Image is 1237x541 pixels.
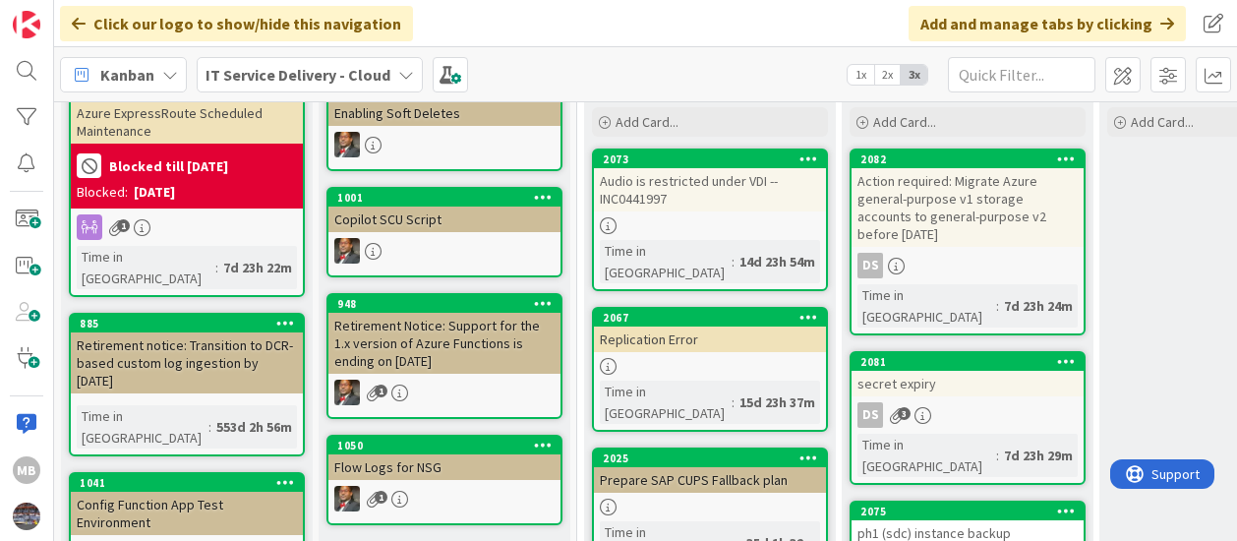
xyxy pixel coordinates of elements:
[948,57,1095,92] input: Quick Filter...
[616,113,678,131] span: Add Card...
[874,65,901,85] span: 2x
[328,486,560,511] div: DP
[594,467,826,493] div: Prepare SAP CUPS Fallback plan
[999,295,1078,317] div: 7d 23h 24m
[71,315,303,332] div: 885
[860,355,1084,369] div: 2081
[732,391,735,413] span: :
[117,219,130,232] span: 1
[909,6,1186,41] div: Add and manage tabs by clicking
[328,295,560,374] div: 948Retirement Notice: Support for the 1.x version of Azure Functions is ending on [DATE]
[328,454,560,480] div: Flow Logs for NSG
[334,238,360,264] img: DP
[77,246,215,289] div: Time in [GEOGRAPHIC_DATA]
[328,238,560,264] div: DP
[603,152,826,166] div: 2073
[328,189,560,207] div: 1001
[594,309,826,327] div: 2067
[41,3,89,27] span: Support
[218,257,297,278] div: 7d 23h 22m
[857,253,883,278] div: DS
[71,100,303,144] div: Azure ExpressRoute Scheduled Maintenance
[328,313,560,374] div: Retirement Notice: Support for the 1.x version of Azure Functions is ending on [DATE]
[208,416,211,438] span: :
[600,240,732,283] div: Time in [GEOGRAPHIC_DATA]
[852,353,1084,371] div: 2081
[328,380,560,405] div: DP
[60,6,413,41] div: Click our logo to show/hide this navigation
[594,450,826,493] div: 2025Prepare SAP CUPS Fallback plan
[334,380,360,405] img: DP
[328,132,560,157] div: DP
[13,503,40,530] img: avatar
[337,297,560,311] div: 948
[71,332,303,393] div: Retirement notice: Transition to DCR-based custom log ingestion by [DATE]
[328,83,560,126] div: Enabling Soft Deletes
[71,83,303,144] div: Azure ExpressRoute Scheduled Maintenance
[71,474,303,535] div: 1041Config Function App Test Environment
[999,445,1078,466] div: 7d 23h 29m
[328,437,560,454] div: 1050
[603,451,826,465] div: 2025
[594,150,826,211] div: 2073Audio is restricted under VDI --INC0441997
[375,385,387,397] span: 1
[594,150,826,168] div: 2073
[848,65,874,85] span: 1x
[852,402,1084,428] div: DS
[134,182,175,203] div: [DATE]
[13,11,40,38] img: Visit kanbanzone.com
[594,450,826,467] div: 2025
[328,295,560,313] div: 948
[334,486,360,511] img: DP
[77,405,208,449] div: Time in [GEOGRAPHIC_DATA]
[901,65,927,85] span: 3x
[735,391,820,413] div: 15d 23h 37m
[594,309,826,352] div: 2067Replication Error
[852,353,1084,396] div: 2081secret expiry
[71,474,303,492] div: 1041
[594,168,826,211] div: Audio is restricted under VDI --INC0441997
[735,251,820,272] div: 14d 23h 54m
[337,191,560,205] div: 1001
[852,371,1084,396] div: secret expiry
[898,407,911,420] span: 3
[594,327,826,352] div: Replication Error
[100,63,154,87] span: Kanban
[996,445,999,466] span: :
[860,152,1084,166] div: 2082
[80,317,303,331] div: 885
[13,456,40,484] div: MB
[215,257,218,278] span: :
[328,437,560,480] div: 1050Flow Logs for NSG
[80,476,303,490] div: 1041
[71,492,303,535] div: Config Function App Test Environment
[375,491,387,504] span: 1
[852,150,1084,168] div: 2082
[852,253,1084,278] div: DS
[996,295,999,317] span: :
[77,182,128,203] div: Blocked:
[852,150,1084,247] div: 2082Action required: Migrate Azure general-purpose v1 storage accounts to general-purpose v2 befo...
[860,505,1084,518] div: 2075
[857,434,996,477] div: Time in [GEOGRAPHIC_DATA]
[857,402,883,428] div: DS
[206,65,390,85] b: IT Service Delivery - Cloud
[328,189,560,232] div: 1001Copilot SCU Script
[328,207,560,232] div: Copilot SCU Script
[857,284,996,328] div: Time in [GEOGRAPHIC_DATA]
[1131,113,1194,131] span: Add Card...
[211,416,297,438] div: 553d 2h 56m
[71,315,303,393] div: 885Retirement notice: Transition to DCR-based custom log ingestion by [DATE]
[334,132,360,157] img: DP
[852,503,1084,520] div: 2075
[600,381,732,424] div: Time in [GEOGRAPHIC_DATA]
[328,100,560,126] div: Enabling Soft Deletes
[603,311,826,325] div: 2067
[337,439,560,452] div: 1050
[852,168,1084,247] div: Action required: Migrate Azure general-purpose v1 storage accounts to general-purpose v2 before [...
[732,251,735,272] span: :
[873,113,936,131] span: Add Card...
[109,159,228,173] b: Blocked till [DATE]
